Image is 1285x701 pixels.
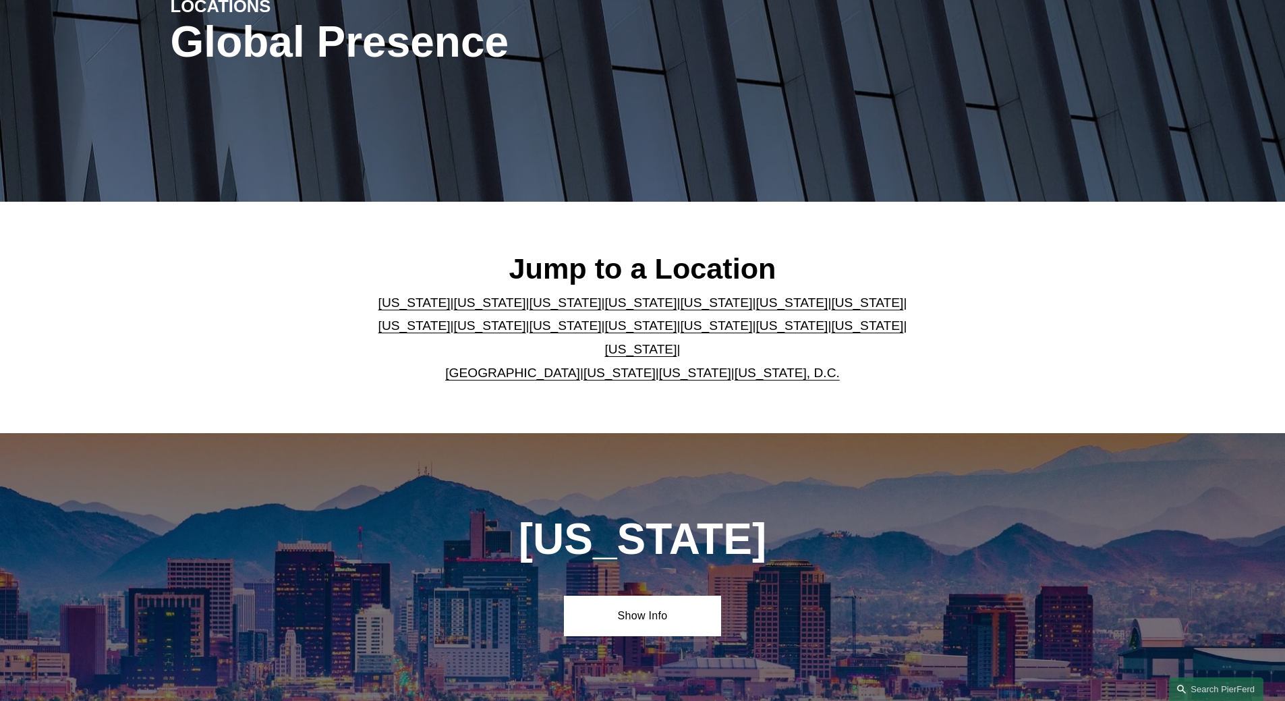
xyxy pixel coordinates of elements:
a: [US_STATE] [454,318,526,333]
a: [US_STATE] [605,318,677,333]
a: [US_STATE] [680,318,752,333]
a: [US_STATE] [755,296,828,310]
a: [US_STATE] [454,296,526,310]
a: Search this site [1169,677,1263,701]
a: [US_STATE] [378,296,451,310]
h1: [US_STATE] [446,515,839,564]
a: [US_STATE] [530,318,602,333]
a: [US_STATE] [755,318,828,333]
a: [US_STATE] [605,342,677,356]
a: [US_STATE], D.C. [735,366,840,380]
a: [US_STATE] [831,318,903,333]
a: [US_STATE] [583,366,656,380]
a: [US_STATE] [659,366,731,380]
a: [US_STATE] [378,318,451,333]
a: [US_STATE] [831,296,903,310]
a: [US_STATE] [530,296,602,310]
h2: Jump to a Location [367,251,918,286]
a: [GEOGRAPHIC_DATA] [445,366,580,380]
p: | | | | | | | | | | | | | | | | | | [367,291,918,385]
h1: Global Presence [171,18,800,67]
a: [US_STATE] [605,296,677,310]
a: Show Info [564,596,721,636]
a: [US_STATE] [680,296,752,310]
